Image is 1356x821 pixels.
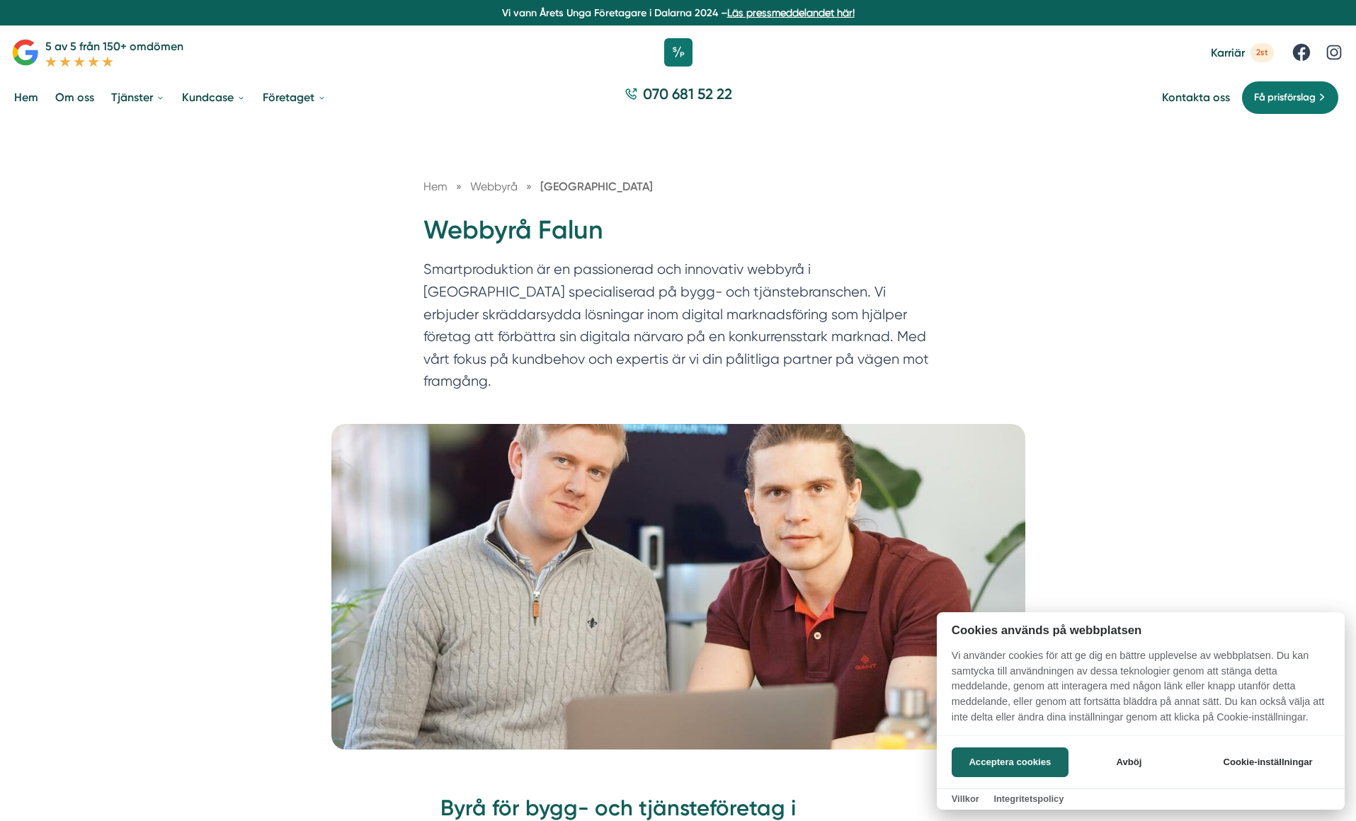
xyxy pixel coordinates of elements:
a: Villkor [952,793,979,804]
p: Vi använder cookies för att ge dig en bättre upplevelse av webbplatsen. Du kan samtycka till anvä... [937,648,1345,735]
button: Cookie-inställningar [1206,747,1330,777]
h2: Cookies används på webbplatsen [937,624,1345,637]
button: Acceptera cookies [952,747,1069,777]
button: Avböj [1073,747,1185,777]
a: Integritetspolicy [993,793,1064,804]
